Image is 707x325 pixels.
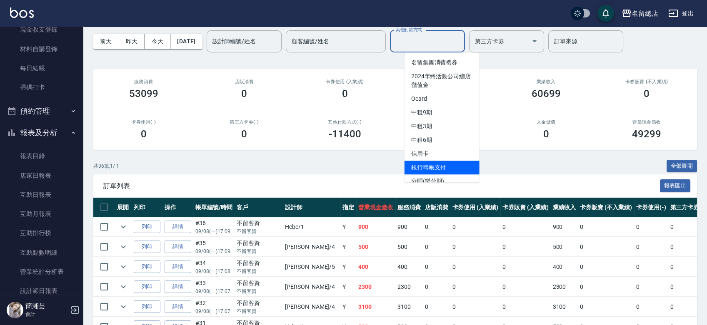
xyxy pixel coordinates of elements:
td: Y [340,297,356,317]
p: 會計 [25,310,68,318]
button: expand row [117,280,130,293]
th: 卡券使用 (入業績) [450,198,500,217]
div: 不留客資 [237,239,281,248]
button: expand row [117,260,130,273]
td: 0 [423,277,450,297]
a: 互助排行榜 [3,223,80,243]
td: Y [340,217,356,237]
td: 900 [551,217,578,237]
td: #32 [193,297,235,317]
td: 400 [356,257,395,277]
td: [PERSON_NAME] /4 [283,237,340,257]
span: 中租9期 [405,106,480,119]
td: #34 [193,257,235,277]
td: 0 [450,277,500,297]
td: 400 [395,257,423,277]
td: 900 [395,217,423,237]
a: 報表匯出 [660,181,691,189]
h2: 入金儲值 [506,119,587,125]
button: save [597,5,614,22]
a: 設計師日報表 [3,281,80,300]
a: 互助月報表 [3,204,80,223]
button: [DATE] [170,34,202,49]
a: 互助日報表 [3,185,80,204]
th: 列印 [132,198,162,217]
a: 每日結帳 [3,59,80,78]
a: 互助點數明細 [3,243,80,262]
td: 500 [356,237,395,257]
h2: 第三方卡券(-) [204,119,285,125]
h3: 49299 [632,128,661,140]
th: 營業現金應收 [356,198,395,217]
a: 詳情 [165,260,191,273]
button: expand row [117,300,130,313]
td: 0 [423,297,450,317]
button: 昨天 [119,34,145,49]
td: 0 [634,257,668,277]
a: 材料自購登錄 [3,40,80,59]
th: 卡券販賣 (入業績) [500,198,551,217]
span: 中租3期 [405,119,480,133]
h3: -11400 [329,128,361,140]
p: 09/08 (一) 17:07 [195,308,232,315]
button: 列印 [134,300,160,313]
td: 0 [634,277,668,297]
td: 3100 [551,297,578,317]
td: [PERSON_NAME] /4 [283,277,340,297]
th: 操作 [162,198,193,217]
h3: 53099 [129,88,158,99]
h5: 簡湘芸 [25,302,68,310]
td: 0 [423,257,450,277]
td: Y [340,277,356,297]
td: Y [340,237,356,257]
a: 營業統計分析表 [3,262,80,281]
td: 2300 [356,277,395,297]
td: #33 [193,277,235,297]
td: 0 [578,257,634,277]
button: 報表匯出 [660,179,691,192]
button: 登出 [665,6,697,21]
th: 服務消費 [395,198,423,217]
span: 分唄(樂分期) [405,174,480,188]
p: 共 36 筆, 1 / 1 [93,162,119,170]
td: 0 [423,237,450,257]
td: 900 [356,217,395,237]
td: 0 [500,257,551,277]
span: 名留集團消費禮券 [405,56,480,69]
td: 500 [395,237,423,257]
div: 不留客資 [237,279,281,288]
td: 0 [450,297,500,317]
h3: 60699 [532,88,561,99]
a: 現金收支登錄 [3,20,80,39]
h3: 服務消費 [103,79,184,84]
td: [PERSON_NAME] /4 [283,297,340,317]
td: 2300 [551,277,578,297]
h3: 0 [141,128,147,140]
h3: 0 [241,88,247,99]
h3: 0 [241,128,247,140]
span: 信用卡 [405,147,480,161]
p: 不留客資 [237,228,281,235]
a: 詳情 [165,280,191,293]
h2: 店販消費 [204,79,285,84]
button: 全部展開 [667,160,697,173]
h3: 0 [543,128,549,140]
a: 掃碼打卡 [3,78,80,97]
p: 不留客資 [237,288,281,295]
p: 不留客資 [237,308,281,315]
span: 中租6期 [405,133,480,147]
th: 店販消費 [423,198,450,217]
img: Person [7,302,23,318]
button: 列印 [134,260,160,273]
p: 不留客資 [237,268,281,275]
button: 報表及分析 [3,122,80,144]
button: expand row [117,241,130,253]
h2: 其他付款方式(-) [305,119,385,125]
td: Y [340,257,356,277]
td: 0 [450,237,500,257]
span: 訂單列表 [103,182,660,190]
td: 2300 [395,277,423,297]
p: 09/08 (一) 17:09 [195,228,232,235]
button: 名留總店 [618,5,662,22]
h3: 0 [644,88,650,99]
